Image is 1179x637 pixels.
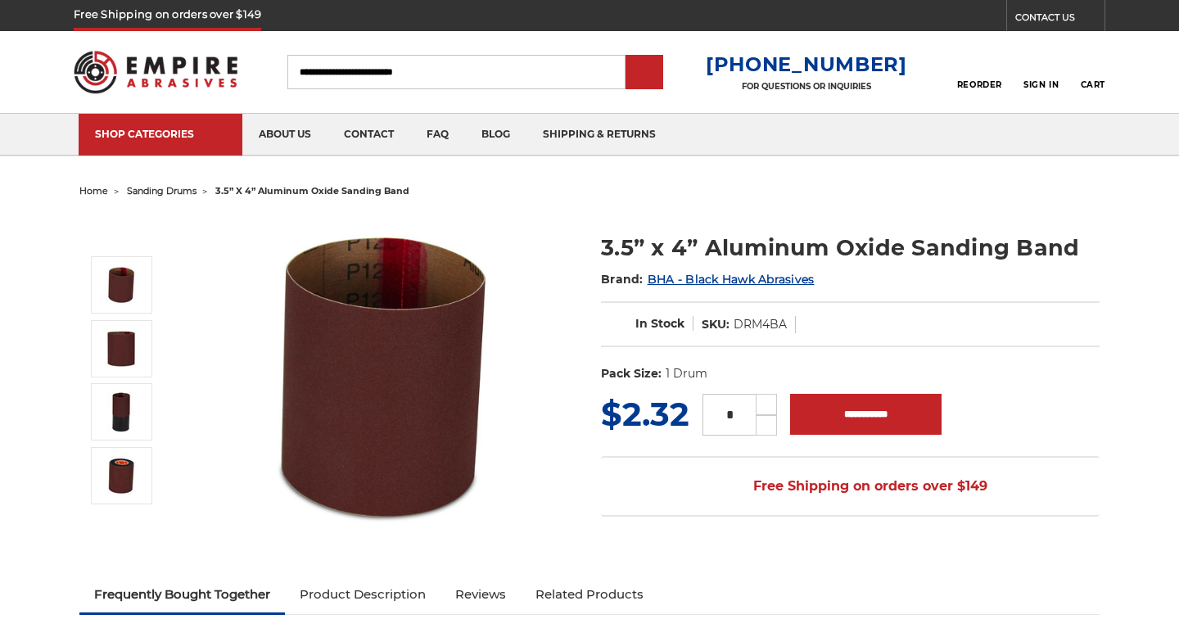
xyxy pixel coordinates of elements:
input: Submit [628,56,661,89]
span: 3.5” x 4” aluminum oxide sanding band [215,185,409,197]
a: blog [465,114,526,156]
a: Product Description [285,576,440,612]
dd: DRM4BA [734,316,787,333]
img: Empire Abrasives [74,40,237,104]
a: Related Products [521,576,658,612]
span: Free Shipping on orders over $149 [714,470,987,503]
p: FOR QUESTIONS OR INQUIRIES [706,81,907,92]
a: Reorder [957,54,1002,89]
span: Cart [1081,79,1105,90]
img: 3.5x4 inch sanding band for expanding rubber drum [220,215,548,542]
dt: SKU: [702,316,730,333]
a: Frequently Bought Together [79,576,285,612]
img: 4x11 sanding belt [101,455,142,496]
a: Cart [1081,54,1105,90]
button: Previous [103,221,142,256]
button: Next [103,507,142,542]
a: contact [327,114,410,156]
span: Brand: [601,272,644,287]
a: Reviews [440,576,521,612]
span: $2.32 [601,394,689,434]
dt: Pack Size: [601,365,662,382]
span: In Stock [635,316,684,331]
span: Reorder [957,79,1002,90]
dd: 1 Drum [666,365,707,382]
a: [PHONE_NUMBER] [706,52,907,76]
span: Sign In [1023,79,1059,90]
a: BHA - Black Hawk Abrasives [648,272,815,287]
a: shipping & returns [526,114,672,156]
h1: 3.5” x 4” Aluminum Oxide Sanding Band [601,232,1100,264]
img: sanding band [101,328,142,369]
img: sanding drum [101,391,142,432]
img: 3.5x4 inch sanding band for expanding rubber drum [101,264,142,305]
a: CONTACT US [1015,8,1104,31]
a: about us [242,114,327,156]
a: home [79,185,108,197]
a: sanding drums [127,185,196,197]
a: faq [410,114,465,156]
div: SHOP CATEGORIES [95,128,226,140]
